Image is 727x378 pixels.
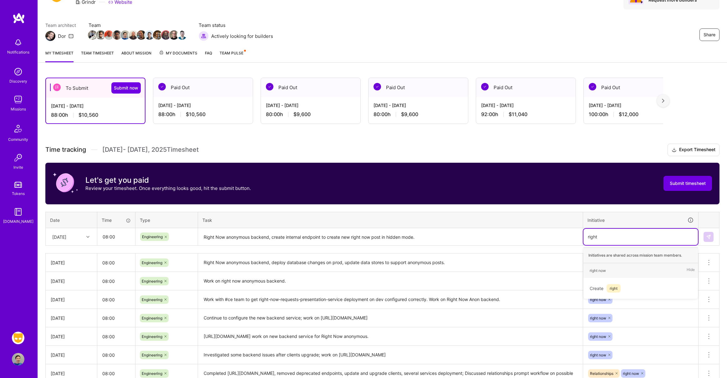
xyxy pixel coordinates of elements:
[142,297,162,302] span: Engineering
[590,334,606,339] span: right now
[199,309,582,327] textarea: Continue to configure the new backend service; work on [URL][DOMAIN_NAME]
[509,111,527,118] span: $11,040
[51,112,140,118] div: 88:00 h
[51,352,92,358] div: [DATE]
[587,281,695,296] div: Create
[142,334,162,339] span: Engineering
[113,30,121,40] a: Team Member Avatar
[58,33,66,39] div: Dor
[12,151,24,164] img: Invite
[142,316,162,320] span: Engineering
[161,30,170,40] img: Team Member Avatar
[12,332,24,344] img: Grindr: Mobile + BE + Cloud
[584,78,683,97] div: Paid Out
[46,212,97,228] th: Date
[137,30,145,40] a: Team Member Avatar
[137,30,146,40] img: Team Member Avatar
[45,22,76,28] span: Team architect
[89,22,186,28] span: Team
[104,30,114,40] img: Team Member Avatar
[199,328,582,345] textarea: [URL][DOMAIN_NAME] work on new backend service for Right Now anonymous.
[51,103,140,109] div: [DATE] - [DATE]
[9,78,27,84] div: Discovery
[69,33,74,38] i: icon Mail
[706,234,711,239] img: Submit
[583,248,698,263] div: Initiatives are shared across mission team members.
[162,30,170,40] a: Team Member Avatar
[590,353,606,357] span: right now
[374,111,463,118] div: 80:00 h
[153,78,253,97] div: Paid Out
[53,84,61,91] img: To Submit
[129,30,138,40] img: Team Member Avatar
[45,146,86,154] span: Time tracking
[45,31,55,41] img: Team Architect
[178,30,186,40] a: Team Member Avatar
[142,353,162,357] span: Engineering
[211,33,273,39] span: Actively looking for builders
[97,273,135,289] input: HH:MM
[374,102,463,109] div: [DATE] - [DATE]
[154,30,162,40] a: Team Member Avatar
[481,102,571,109] div: [DATE] - [DATE]
[12,93,24,106] img: teamwork
[670,180,706,186] span: Submit timesheet
[142,371,162,376] span: Engineering
[51,333,92,340] div: [DATE]
[590,371,613,376] span: Relationships
[369,78,468,97] div: Paid Out
[607,284,621,293] span: right
[112,30,122,40] img: Team Member Avatar
[481,111,571,118] div: 92:00 h
[153,30,162,40] img: Team Member Avatar
[12,353,24,365] img: User Avatar
[86,235,89,238] i: icon Chevron
[89,30,97,40] a: Team Member Avatar
[8,136,28,143] div: Community
[158,111,248,118] div: 88:00 h
[81,50,114,62] a: Team timesheet
[53,170,78,195] img: coin
[102,146,199,154] span: [DATE] - [DATE] , 2025 Timesheet
[98,228,135,245] input: HH:MM
[52,233,66,240] div: [DATE]
[663,176,712,191] button: Submit timesheet
[51,296,92,303] div: [DATE]
[14,182,22,188] img: tokens
[96,30,105,40] img: Team Member Avatar
[114,85,138,91] span: Submit now
[623,371,639,376] span: right now
[97,30,105,40] a: Team Member Avatar
[10,332,26,344] a: Grindr: Mobile + BE + Cloud
[129,30,137,40] a: Team Member Avatar
[142,279,162,283] span: Engineering
[88,30,97,40] img: Team Member Avatar
[177,30,187,40] img: Team Member Avatar
[12,36,24,49] img: bell
[169,30,179,40] img: Team Member Avatar
[85,176,251,185] h3: Let's get you paid
[142,234,163,239] span: Engineering
[199,273,582,290] textarea: Work on right now anonymous backend.
[170,30,178,40] a: Team Member Avatar
[158,102,248,109] div: [DATE] - [DATE]
[102,217,131,223] div: Time
[158,83,166,90] img: Paid Out
[220,50,245,62] a: Team Pulse
[12,206,24,218] img: guide book
[51,259,92,266] div: [DATE]
[205,50,212,62] a: FAQ
[589,102,678,109] div: [DATE] - [DATE]
[199,291,582,308] textarea: Work with #ce team to get right-now-requests-presentation-service deployment on dev configured co...
[97,347,135,363] input: HH:MM
[481,83,489,90] img: Paid Out
[590,316,606,320] span: right now
[159,50,197,57] span: My Documents
[687,266,695,275] span: Hide
[619,111,638,118] span: $12,000
[199,346,582,364] textarea: Investigated some backend issues after clients upgrade; work on [URL][DOMAIN_NAME]
[121,30,129,40] a: Team Member Avatar
[11,121,26,136] img: Community
[45,50,74,62] a: My timesheet
[79,112,98,118] span: $10,560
